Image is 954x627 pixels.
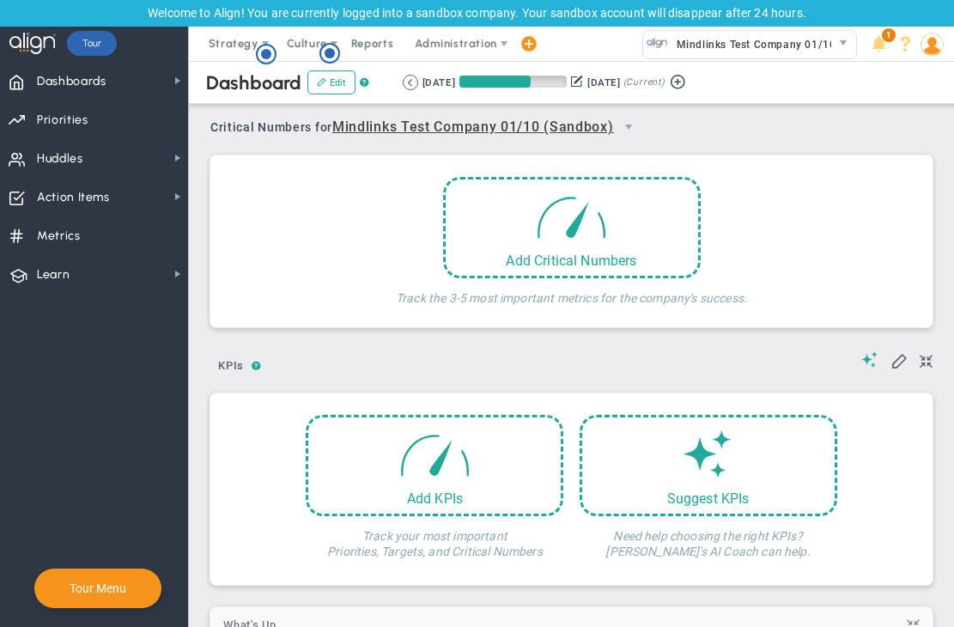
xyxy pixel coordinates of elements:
[446,253,698,269] div: Add Critical Numbers
[668,33,891,57] span: Mindlinks Test Company 01/10 (Sandbox)
[209,37,258,50] span: Strategy
[866,27,892,61] li: Announcements
[210,352,252,380] span: KPIs
[37,257,70,293] span: Learn
[306,516,563,559] h4: Track your most important Priorities, Targets, and Critical Numbers
[882,28,896,42] span: 1
[582,490,835,507] div: Suggest KPIs
[415,37,496,50] span: Administration
[396,278,747,306] h4: Track the 3-5 most important metrics for the company's success.
[343,27,403,61] span: Reports
[403,75,418,90] button: Go to previous period
[831,31,856,58] span: select
[307,70,355,94] button: Edit
[37,180,110,216] span: Action Items
[332,113,614,142] span: Mindlinks Test Company 01/10 (Sandbox)
[921,33,944,56] img: 202891.Person.photo
[614,113,643,142] span: select
[459,76,567,88] div: Period Progress: 66% Day 60 of 90 with 30 remaining.
[37,141,83,177] span: Huddles
[580,516,837,559] h4: Need help choosing the right KPIs? [PERSON_NAME]'s AI Coach can help.
[890,351,908,368] span: Edit My KPIs
[623,75,665,90] span: (Current)
[287,37,327,50] span: Culture
[64,581,131,596] button: Tour Menu
[37,102,88,138] span: Priorities
[37,218,81,254] span: Metrics
[892,27,919,61] li: Help & Frequently Asked Questions (FAQ)
[210,352,252,382] button: KPIs
[422,75,455,90] div: [DATE]
[587,75,620,90] div: [DATE]
[206,75,301,91] span: Dashboard
[308,490,561,507] div: Add KPIs
[37,64,106,100] span: Dashboards
[861,351,878,368] span: Suggestions (AI Feature)
[210,113,647,144] span: Critical Numbers for
[647,33,668,54] img: 33646.Company.photo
